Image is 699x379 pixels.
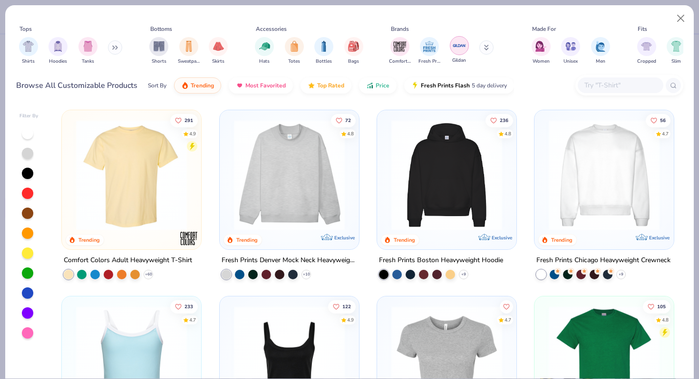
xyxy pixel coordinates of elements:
[452,38,466,53] img: Gildan Image
[345,118,350,123] span: 72
[178,37,200,65] div: filter for Sweatpants
[450,37,469,65] button: filter button
[637,37,656,65] div: filter for Cropped
[49,37,68,65] button: filter button
[393,39,407,54] img: Comfort Colors Image
[149,37,168,65] button: filter button
[181,82,189,89] img: trending.gif
[389,37,411,65] button: filter button
[452,57,466,64] span: Gildan
[450,36,469,64] div: filter for Gildan
[660,118,666,123] span: 56
[149,37,168,65] div: filter for Shorts
[505,317,511,324] div: 4.7
[301,77,351,94] button: Top Rated
[619,272,623,277] span: + 9
[649,235,670,241] span: Exclusive
[259,58,270,65] span: Hats
[532,37,551,65] button: filter button
[255,37,274,65] button: filter button
[212,58,224,65] span: Skirts
[328,300,355,313] button: Like
[308,82,315,89] img: TopRated.gif
[150,25,172,33] div: Bottoms
[561,37,580,65] button: filter button
[671,58,681,65] span: Slim
[662,130,669,137] div: 4.7
[535,41,546,52] img: Women Image
[78,37,97,65] button: filter button
[347,317,353,324] div: 4.9
[472,80,507,91] span: 5 day delivery
[259,41,270,52] img: Hats Image
[82,58,94,65] span: Tanks
[49,37,68,65] div: filter for Hoodies
[532,37,551,65] div: filter for Women
[49,58,67,65] span: Hoodies
[507,120,627,230] img: d4a37e75-5f2b-4aef-9a6e-23330c63bbc0
[595,41,606,52] img: Men Image
[184,304,193,309] span: 233
[391,25,409,33] div: Brands
[596,58,605,65] span: Men
[209,37,228,65] div: filter for Skirts
[209,37,228,65] button: filter button
[422,39,437,54] img: Fresh Prints Image
[533,58,550,65] span: Women
[229,120,349,230] img: f5d85501-0dbb-4ee4-b115-c08fa3845d83
[591,37,610,65] button: filter button
[638,25,647,33] div: Fits
[583,80,657,91] input: Try "T-Shirt"
[342,304,350,309] span: 122
[536,255,670,266] div: Fresh Prints Chicago Heavyweight Crewneck
[544,120,664,230] img: 1358499d-a160-429c-9f1e-ad7a3dc244c9
[418,58,440,65] span: Fresh Prints
[184,118,193,123] span: 291
[418,37,440,65] button: filter button
[641,41,652,52] img: Cropped Image
[256,25,287,33] div: Accessories
[591,37,610,65] div: filter for Men
[492,235,512,241] span: Exclusive
[330,114,355,127] button: Like
[16,80,137,91] div: Browse All Customizable Products
[334,235,355,241] span: Exclusive
[23,41,34,52] img: Shirts Image
[404,77,514,94] button: Fresh Prints Flash5 day delivery
[229,77,293,94] button: Most Favorited
[285,37,304,65] div: filter for Totes
[379,255,503,266] div: Fresh Prints Boston Heavyweight Hoodie
[657,304,666,309] span: 105
[314,37,333,65] div: filter for Bottles
[19,25,32,33] div: Tops
[637,37,656,65] button: filter button
[213,41,224,52] img: Skirts Image
[222,255,357,266] div: Fresh Prints Denver Mock Neck Heavyweight Sweatshirt
[359,77,397,94] button: Price
[563,58,578,65] span: Unisex
[19,113,39,120] div: Filter By
[344,37,363,65] button: filter button
[152,58,166,65] span: Shorts
[389,37,411,65] div: filter for Comfort Colors
[319,41,329,52] img: Bottles Image
[71,120,192,230] img: 029b8af0-80e6-406f-9fdc-fdf898547912
[288,58,300,65] span: Totes
[349,120,470,230] img: a90f7c54-8796-4cb2-9d6e-4e9644cfe0fe
[662,317,669,324] div: 4.8
[302,272,310,277] span: + 10
[418,37,440,65] div: filter for Fresh Prints
[174,77,221,94] button: Trending
[145,272,152,277] span: + 60
[347,130,353,137] div: 4.8
[245,82,286,89] span: Most Favorited
[646,114,670,127] button: Like
[180,229,199,248] img: Comfort Colors logo
[78,37,97,65] div: filter for Tanks
[532,25,556,33] div: Made For
[637,58,656,65] span: Cropped
[500,300,513,313] button: Like
[348,41,359,52] img: Bags Image
[387,120,507,230] img: 91acfc32-fd48-4d6b-bdad-a4c1a30ac3fc
[19,37,38,65] div: filter for Shirts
